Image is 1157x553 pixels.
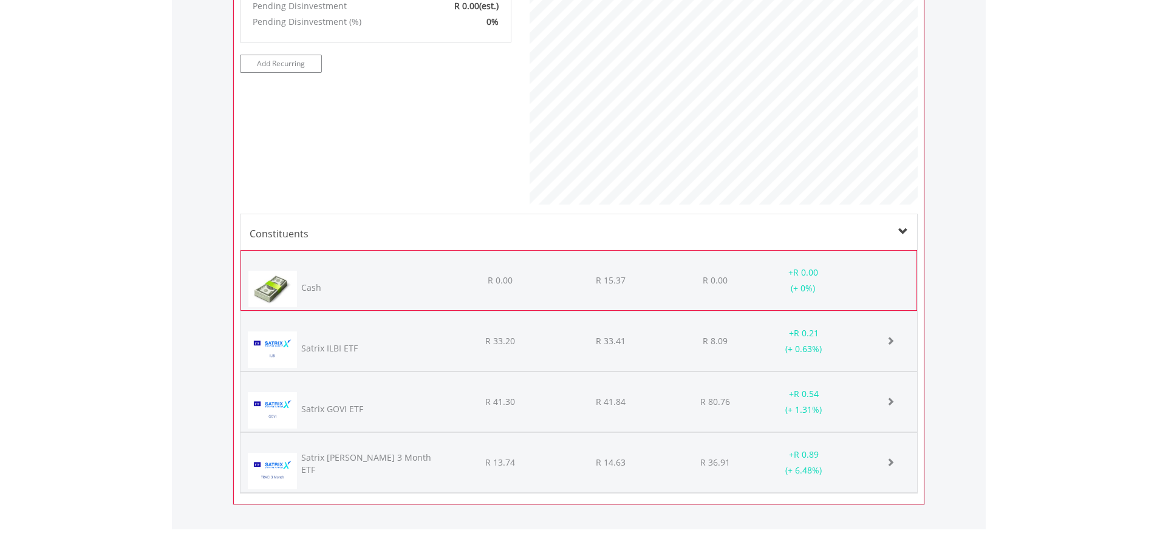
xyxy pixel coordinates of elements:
[301,403,363,415] div: Satrix GOVI ETF
[703,335,728,347] span: R 8.09
[794,327,819,339] span: R 0.21
[240,55,322,73] a: Add Recurring
[794,388,819,399] span: R 0.54
[248,271,298,307] img: Cash.png
[485,335,515,347] span: R 33.20
[250,227,309,240] span: Constituents
[794,449,819,460] span: R 0.89
[301,452,442,476] div: Satrix [PERSON_NAME] 3 Month ETF
[756,447,851,478] div: + (+ 6.48%)
[248,453,297,489] img: EQU.ZA.STXTRA.png
[596,274,626,286] span: R 15.37
[485,456,515,468] span: R 13.74
[596,396,626,407] span: R 41.84
[756,386,851,418] div: + (+ 1.31%)
[301,342,358,355] div: Satrix ILBI ETF
[301,282,321,294] div: Cash
[596,335,626,347] span: R 33.41
[248,392,297,429] img: EQU.ZA.STXGVI.png
[700,456,730,468] span: R 36.91
[756,265,850,296] div: + (+ 0%)
[488,274,513,286] span: R 0.00
[420,14,508,30] div: 0%
[756,325,851,357] div: + (+ 0.63%)
[793,266,818,278] span: R 0.00
[485,396,515,407] span: R 41.30
[244,14,420,30] div: Pending Disinvestment (%)
[703,274,728,286] span: R 0.00
[248,331,297,368] img: EQU.ZA.STXILB.png
[596,456,626,468] span: R 14.63
[700,396,730,407] span: R 80.76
